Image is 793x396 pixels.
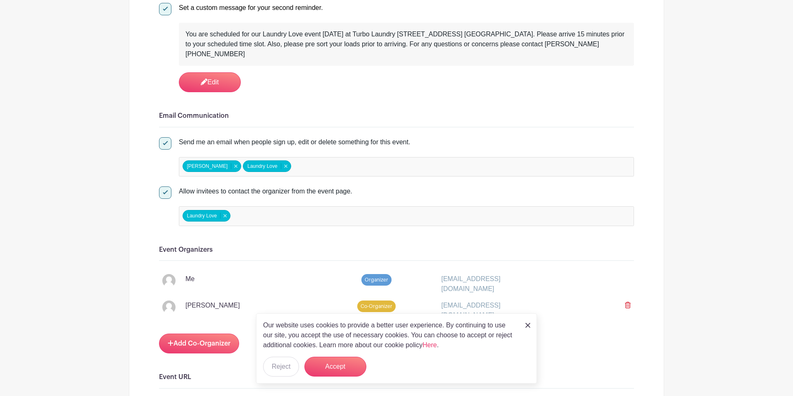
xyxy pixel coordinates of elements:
div: Set a custom message for your second reminder. [179,3,323,13]
div: Laundry Love [243,160,291,172]
div: Allow invitees to contact the organizer from the event page. [179,186,634,196]
a: Add Co-Organizer [159,334,239,353]
p: Me [185,274,195,284]
input: false [292,161,366,173]
div: [EMAIL_ADDRESS][DOMAIN_NAME] [437,274,556,294]
p: [PERSON_NAME] [185,301,240,310]
button: Remove item: '103552' [220,213,230,219]
input: false [232,210,305,222]
img: close_button-5f87c8562297e5c2d7936805f587ecaba9071eb48480494691a3f1689db116b3.svg [525,323,530,328]
button: Remove item: '103552' [281,163,290,169]
h6: Event URL [159,373,634,381]
h6: Email Communication [159,112,634,120]
div: Send me an email when people sign up, edit or delete something for this event. [179,137,634,147]
p: Our website uses cookies to provide a better user experience. By continuing to use our site, you ... [263,320,517,350]
span: Organizer [361,274,392,286]
a: Edit [179,72,241,92]
div: [PERSON_NAME] [183,160,242,172]
div: [EMAIL_ADDRESS][DOMAIN_NAME] [437,301,556,320]
div: Laundry Love [183,210,231,222]
a: Here [423,341,437,348]
a: Set a custom message for your second reminder. [159,4,323,11]
img: default-ce2991bfa6775e67f084385cd625a349d9dcbb7a52a09fb2fda1e96e2d18dcdb.png [162,274,176,287]
button: Accept [304,357,366,377]
img: default-ce2991bfa6775e67f084385cd625a349d9dcbb7a52a09fb2fda1e96e2d18dcdb.png [162,301,176,314]
button: Remove item: '103553' [231,163,240,169]
h6: Event Organizers [159,246,634,254]
button: Reject [263,357,299,377]
span: Co-Organizer [357,301,396,312]
div: You are scheduled for our Laundry Love event [DATE] at Turbo Laundry [STREET_ADDRESS] [GEOGRAPHIC... [185,29,627,59]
